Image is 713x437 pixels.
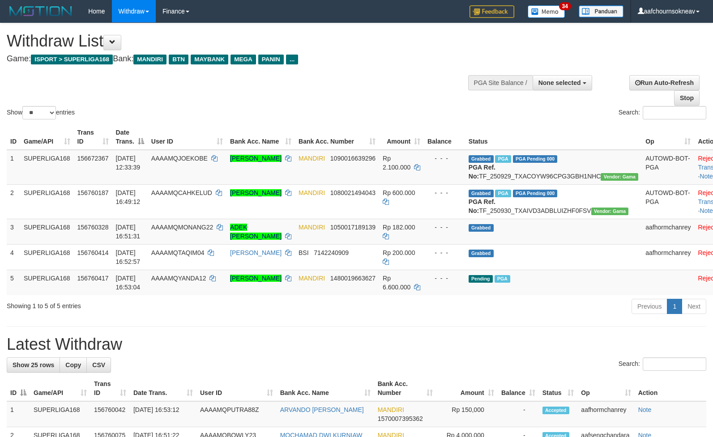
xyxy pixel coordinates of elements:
span: Rp 182.000 [383,224,415,231]
span: Grabbed [469,155,494,163]
th: Amount: activate to sort column ascending [379,124,424,150]
span: Rp 600.000 [383,189,415,196]
td: aafhormchanrey [642,219,694,244]
span: 156672367 [77,155,109,162]
td: 5 [7,270,20,295]
span: Copy 1090016639296 to clipboard [330,155,376,162]
span: AAAAMQTAQIM04 [151,249,205,256]
th: Balance: activate to sort column ascending [498,376,539,401]
td: 2 [7,184,20,219]
th: Amount: activate to sort column ascending [436,376,497,401]
label: Show entries [7,106,75,119]
td: TF_250929_TXACOYW96CPG3GBH1NHC [465,150,642,185]
span: Grabbed [469,190,494,197]
td: aafhormchanrey [577,401,634,427]
h4: Game: Bank: [7,55,466,64]
span: MANDIRI [378,406,404,413]
a: [PERSON_NAME] [230,155,282,162]
span: [DATE] 16:53:04 [116,275,141,291]
div: Showing 1 to 5 of 5 entries [7,298,290,310]
a: [PERSON_NAME] [230,249,282,256]
th: User ID: activate to sort column ascending [148,124,226,150]
span: Accepted [542,407,569,414]
span: MANDIRI [299,155,325,162]
img: panduan.png [579,5,623,17]
span: Copy 1480019663627 to clipboard [330,275,376,282]
input: Search: [643,357,706,371]
span: ISPORT > SUPERLIGA168 [31,55,113,64]
th: Balance [424,124,465,150]
label: Search: [619,357,706,371]
td: AUTOWD-BOT-PGA [642,150,694,185]
span: PANIN [258,55,284,64]
span: Marked by aafsengchandara [495,190,511,197]
span: Pending [469,275,493,283]
div: - - - [427,223,461,232]
span: 156760187 [77,189,109,196]
span: Marked by aafsengchandara [495,155,511,163]
th: Bank Acc. Name: activate to sort column ascending [226,124,295,150]
label: Search: [619,106,706,119]
a: [PERSON_NAME] [230,189,282,196]
span: Copy 1050017189139 to clipboard [330,224,376,231]
select: Showentries [22,106,56,119]
td: SUPERLIGA168 [20,184,74,219]
span: Show 25 rows [13,361,54,369]
a: 1 [667,299,682,314]
th: Date Trans.: activate to sort column ascending [130,376,196,401]
td: 1 [7,150,20,185]
th: Trans ID: activate to sort column ascending [74,124,112,150]
td: Rp 150,000 [436,401,497,427]
span: MANDIRI [299,275,325,282]
th: Action [635,376,706,401]
th: Status [465,124,642,150]
span: AAAAMQMONANG22 [151,224,213,231]
b: PGA Ref. No: [469,198,495,214]
span: Rp 2.100.000 [383,155,410,171]
img: MOTION_logo.png [7,4,75,18]
td: 1 [7,401,30,427]
div: PGA Site Balance / [468,75,533,90]
a: Note [700,207,713,214]
span: AAAAMQJOEKOBE [151,155,208,162]
span: MANDIRI [133,55,167,64]
td: SUPERLIGA168 [20,244,74,270]
span: MANDIRI [299,189,325,196]
a: [PERSON_NAME] [230,275,282,282]
span: Grabbed [469,250,494,257]
span: Marked by aafsengchandara [495,275,510,283]
span: MEGA [231,55,256,64]
td: 4 [7,244,20,270]
span: [DATE] 16:51:31 [116,224,141,240]
a: ARVANDO [PERSON_NAME] [280,406,364,413]
th: ID: activate to sort column descending [7,376,30,401]
div: - - - [427,188,461,197]
span: ... [286,55,298,64]
span: Vendor URL: https://trx31.1velocity.biz [591,208,629,215]
span: Copy 7142240909 to clipboard [314,249,349,256]
span: Copy 1570007395362 to clipboard [378,415,423,422]
a: CSV [86,357,111,373]
span: 156760414 [77,249,109,256]
th: User ID: activate to sort column ascending [196,376,277,401]
td: SUPERLIGA168 [30,401,90,427]
span: 156760328 [77,224,109,231]
img: Button%20Memo.svg [528,5,565,18]
a: Previous [632,299,667,314]
td: SUPERLIGA168 [20,219,74,244]
b: PGA Ref. No: [469,164,495,180]
th: Op: activate to sort column ascending [577,376,634,401]
span: [DATE] 16:52:57 [116,249,141,265]
td: AUTOWD-BOT-PGA [642,184,694,219]
span: AAAAMQCAHKELUD [151,189,212,196]
td: - [498,401,539,427]
td: SUPERLIGA168 [20,270,74,295]
div: - - - [427,274,461,283]
th: Bank Acc. Number: activate to sort column ascending [374,376,437,401]
a: Stop [674,90,700,106]
h1: Withdraw List [7,32,466,50]
span: MANDIRI [299,224,325,231]
h1: Latest Withdraw [7,335,706,353]
td: SUPERLIGA168 [20,150,74,185]
td: AAAAMQPUTRA88Z [196,401,277,427]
